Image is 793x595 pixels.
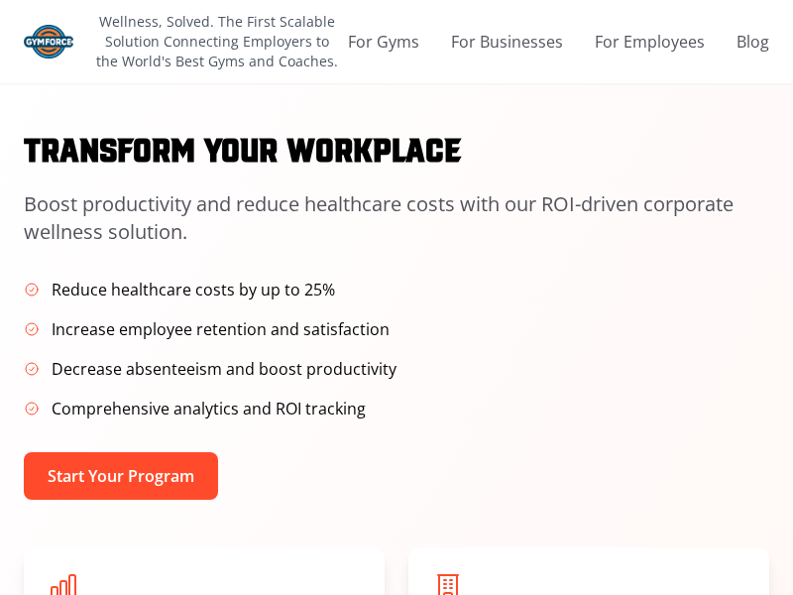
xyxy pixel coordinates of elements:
a: For Gyms [348,30,419,54]
p: Wellness, Solved. The First Scalable Solution Connecting Employers to the World's Best Gyms and C... [93,12,340,71]
span: Comprehensive analytics and ROI tracking [52,397,366,420]
a: For Businesses [451,30,563,54]
a: Blog [736,30,769,54]
h2: Transform Your Workplace [24,127,769,167]
img: Gym Force Logo [24,25,73,59]
span: Increase employee retention and satisfaction [52,317,390,341]
span: Reduce healthcare costs by up to 25% [52,278,335,301]
span: Decrease absenteeism and boost productivity [52,357,396,381]
a: For Employees [595,30,705,54]
button: Start Your Program [24,452,218,500]
p: Boost productivity and reduce healthcare costs with our ROI-driven corporate wellness solution. [24,190,769,246]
